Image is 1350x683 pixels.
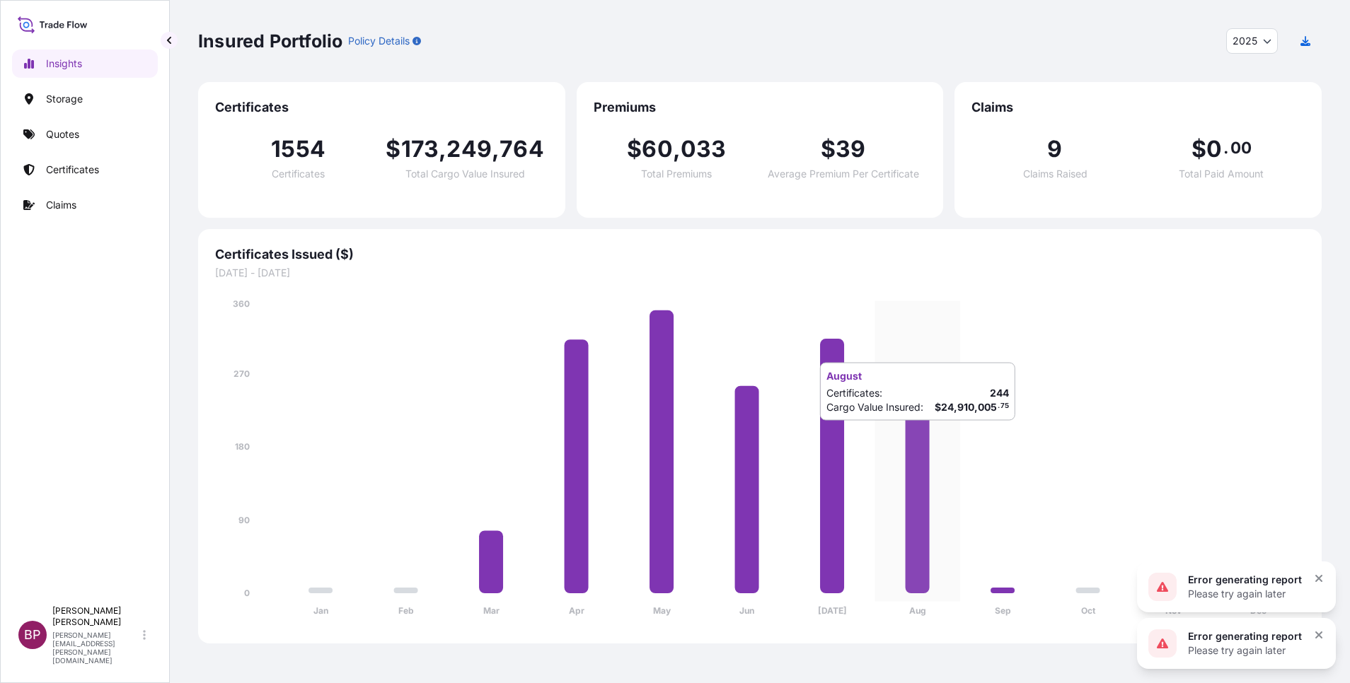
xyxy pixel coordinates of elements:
[500,138,544,160] span: 764
[1226,28,1278,54] button: Year Selector
[1230,142,1252,153] span: 00
[673,138,681,160] span: ,
[1081,605,1096,616] tspan: Oct
[12,49,158,78] a: Insights
[12,191,158,219] a: Claims
[594,99,927,116] span: Premiums
[215,99,548,116] span: Certificates
[446,138,492,160] span: 249
[739,605,754,616] tspan: Jun
[1192,138,1206,160] span: $
[233,298,250,309] tspan: 360
[12,85,158,113] a: Storage
[836,138,865,160] span: 39
[1179,169,1264,179] span: Total Paid Amount
[642,138,672,160] span: 60
[1188,629,1302,643] div: Error generating report
[483,605,500,616] tspan: Mar
[1188,643,1302,658] div: Please try again later
[398,605,414,616] tspan: Feb
[46,92,83,106] p: Storage
[1313,629,1325,641] button: Close
[46,57,82,71] p: Insights
[1047,138,1062,160] span: 9
[1023,169,1087,179] span: Claims Raised
[1223,142,1228,153] span: .
[386,138,400,160] span: $
[818,605,847,616] tspan: [DATE]
[995,605,1011,616] tspan: Sep
[235,441,250,452] tspan: 180
[971,99,1305,116] span: Claims
[46,198,76,212] p: Claims
[627,138,642,160] span: $
[1313,573,1325,584] button: Close
[24,628,41,642] span: BP
[348,34,410,48] p: Policy Details
[238,515,250,525] tspan: 90
[12,120,158,148] a: Quotes
[1137,561,1336,669] div: 2 notifications.
[768,169,919,179] span: Average Premium Per Certificate
[401,138,439,160] span: 173
[12,156,158,184] a: Certificates
[492,138,500,160] span: ,
[313,605,328,616] tspan: Jan
[198,30,342,52] p: Insured Portfolio
[681,138,727,160] span: 033
[52,605,140,628] p: [PERSON_NAME] [PERSON_NAME]
[1233,34,1257,48] span: 2025
[46,163,99,177] p: Certificates
[439,138,446,160] span: ,
[52,631,140,665] p: [PERSON_NAME][EMAIL_ADDRESS][PERSON_NAME][DOMAIN_NAME]
[215,246,1305,263] span: Certificates Issued ($)
[46,127,79,141] p: Quotes
[271,138,325,160] span: 1554
[244,588,250,598] tspan: 0
[405,169,525,179] span: Total Cargo Value Insured
[1188,573,1302,587] div: Error generating report
[233,368,250,379] tspan: 270
[653,605,671,616] tspan: May
[1188,587,1302,601] div: Please try again later
[215,266,1305,280] span: [DATE] - [DATE]
[272,169,325,179] span: Certificates
[909,605,926,616] tspan: Aug
[641,169,712,179] span: Total Premiums
[821,138,836,160] span: $
[569,605,584,616] tspan: Apr
[1206,138,1222,160] span: 0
